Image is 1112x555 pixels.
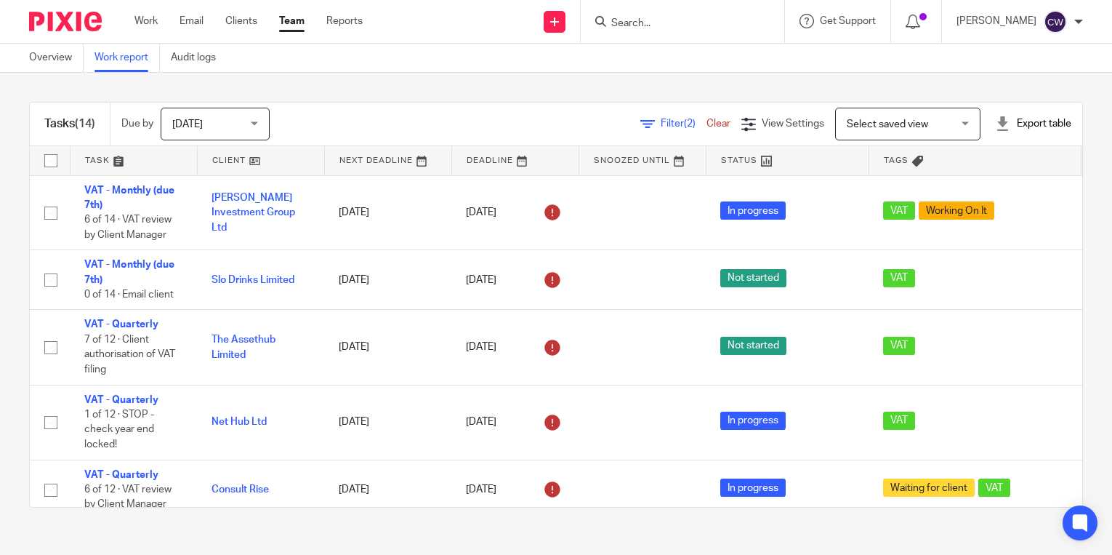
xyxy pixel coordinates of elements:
[44,116,95,132] h1: Tasks
[706,119,730,129] a: Clear
[919,201,994,220] span: Working On It
[75,118,95,129] span: (14)
[324,310,451,385] td: [DATE]
[720,269,786,287] span: Not started
[684,119,696,129] span: (2)
[847,119,928,129] span: Select saved view
[84,290,174,300] span: 0 of 14 · Email client
[324,250,451,310] td: [DATE]
[466,201,564,224] div: [DATE]
[225,14,257,28] a: Clients
[84,319,158,330] a: VAT - Quarterly
[995,116,1071,131] div: Export table
[720,412,786,430] span: In progress
[211,275,294,285] a: Slo Drinks Limited
[720,337,786,355] span: Not started
[324,460,451,519] td: [DATE]
[883,269,915,287] span: VAT
[94,44,160,72] a: Work report
[211,335,275,359] a: The Assethub Limited
[324,385,451,460] td: [DATE]
[172,119,203,129] span: [DATE]
[29,44,84,72] a: Overview
[883,412,915,430] span: VAT
[324,175,451,250] td: [DATE]
[326,14,363,28] a: Reports
[1044,10,1067,33] img: svg%3E
[211,193,295,233] a: [PERSON_NAME] Investment Group Ltd
[279,14,305,28] a: Team
[466,411,564,434] div: [DATE]
[956,14,1036,28] p: [PERSON_NAME]
[762,119,824,129] span: View Settings
[466,336,564,359] div: [DATE]
[610,17,741,31] input: Search
[29,12,102,31] img: Pixie
[84,484,172,510] span: 6 of 12 · VAT review by Client Manager
[661,119,706,129] span: Filter
[84,260,174,284] a: VAT - Monthly (due 7th)
[84,470,158,480] a: VAT - Quarterly
[134,14,158,28] a: Work
[180,14,204,28] a: Email
[720,479,786,497] span: In progress
[978,479,1010,497] span: VAT
[820,16,876,26] span: Get Support
[211,484,269,495] a: Consult Rise
[171,44,227,72] a: Audit logs
[883,337,915,355] span: VAT
[84,185,174,210] a: VAT - Monthly (due 7th)
[466,478,564,501] div: [DATE]
[466,268,564,292] div: [DATE]
[121,116,153,131] p: Due by
[84,410,154,450] span: 1 of 12 · STOP - check year end locked!
[720,201,786,220] span: In progress
[84,335,175,375] span: 7 of 12 · Client authorisation of VAT filing
[211,417,267,427] a: Net Hub Ltd
[883,201,915,220] span: VAT
[84,215,172,240] span: 6 of 14 · VAT review by Client Manager
[84,395,158,405] a: VAT - Quarterly
[883,479,975,497] span: Waiting for client
[884,156,908,164] span: Tags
